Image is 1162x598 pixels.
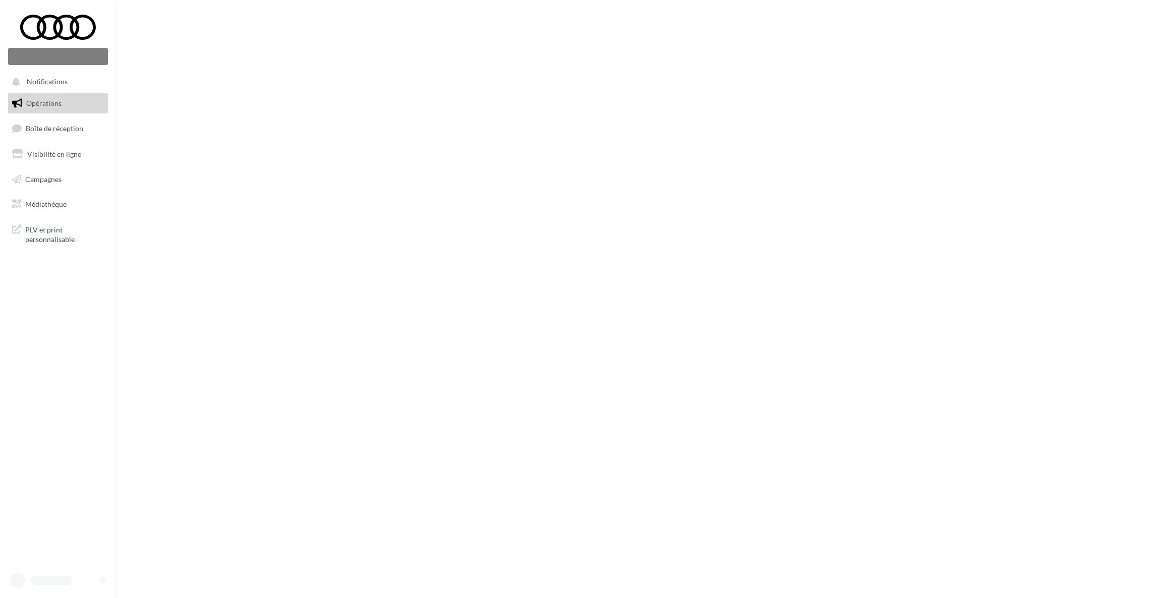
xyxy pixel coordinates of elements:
div: Nouvelle campagne [8,48,108,65]
a: PLV et print personnalisable [6,219,110,249]
a: Boîte de réception [6,117,110,139]
span: Visibilité en ligne [27,150,81,158]
a: Opérations [6,93,110,114]
a: Médiathèque [6,194,110,215]
span: Médiathèque [25,200,67,208]
span: Campagnes [25,174,62,183]
span: Boîte de réception [26,124,83,133]
span: Opérations [26,99,62,107]
a: Visibilité en ligne [6,144,110,165]
span: Notifications [27,78,68,86]
span: PLV et print personnalisable [25,223,104,245]
a: Campagnes [6,169,110,190]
